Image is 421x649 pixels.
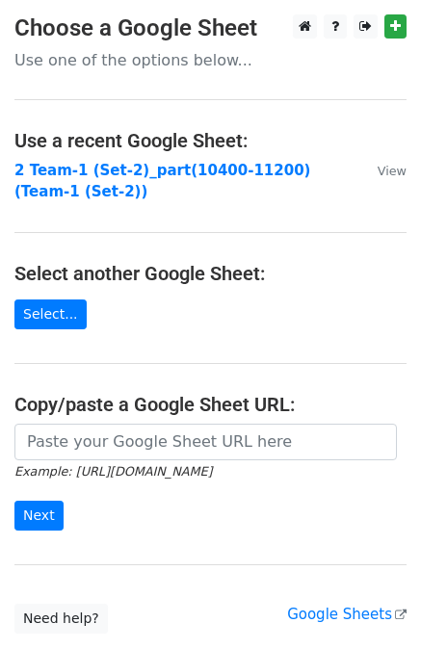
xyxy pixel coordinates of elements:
h4: Select another Google Sheet: [14,262,407,285]
input: Paste your Google Sheet URL here [14,424,397,460]
small: Example: [URL][DOMAIN_NAME] [14,464,212,479]
a: View [358,162,407,179]
h4: Use a recent Google Sheet: [14,129,407,152]
h4: Copy/paste a Google Sheet URL: [14,393,407,416]
p: Use one of the options below... [14,50,407,70]
a: Need help? [14,604,108,634]
a: Select... [14,299,87,329]
h3: Choose a Google Sheet [14,14,407,42]
a: 2 Team-1 (Set-2)_part(10400-11200)(Team-1 (Set-2)) [14,162,310,201]
small: View [378,164,407,178]
a: Google Sheets [287,606,407,623]
input: Next [14,501,64,531]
